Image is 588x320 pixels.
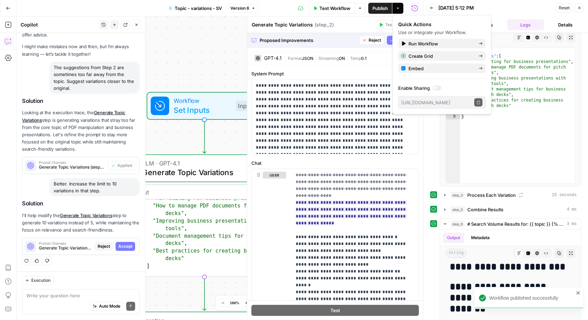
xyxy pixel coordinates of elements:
a: Generate Topic Variations [60,213,112,218]
button: Reject [95,242,113,251]
span: step_3 [450,192,465,199]
div: 1 second / 1 tasks [440,14,581,186]
button: Execution [22,276,54,285]
span: # Search Volume Results for: {{ topic }} {% for variation_results in step_3.output %} ## {{ step_... [467,221,564,227]
span: Version 6 [230,5,249,11]
span: Set Inputs [174,104,231,116]
div: Inputs [236,100,257,111]
div: GPT-4.1 [264,56,282,61]
span: Combine Results [467,206,503,213]
div: Copilot [21,21,97,28]
button: Version 6 [227,4,259,13]
span: Workflow [174,96,231,105]
span: Prompt Changes [39,242,92,245]
span: Temp [350,56,361,61]
button: Logs [507,19,544,30]
p: I might make mistakes now and then, but I’m always learning — let’s tackle it together! [22,43,140,57]
span: 3 ms [567,221,577,227]
h2: Solution [22,200,140,207]
label: System Prompt [251,70,419,77]
span: Publish [372,5,388,12]
button: 4 ms [440,204,581,215]
p: Looking at the execution trace, the step is generating variations that stray too far from the cor... [22,109,140,153]
span: 4 ms [567,206,577,213]
span: Reset [559,5,570,11]
span: JSON [302,56,313,61]
button: Details [547,19,584,30]
button: Test [251,305,419,316]
span: Proposed Improvements [260,37,357,44]
span: Streaming [318,56,339,61]
button: Topic - variations - SV [164,3,226,14]
span: | [284,54,288,61]
div: Output [130,187,262,196]
span: | [345,54,350,61]
span: Use or integrate your Workflow. [398,30,467,35]
span: Generate Topic Variations (step_2) [39,164,105,170]
span: ( step_2 ) [315,21,334,28]
label: Enable Sharing [398,85,486,92]
h2: Solution [22,98,140,104]
span: Embed [409,65,473,72]
button: Output [443,233,464,243]
g: Edge from start to step_2 [203,120,206,153]
button: Reject [359,36,384,45]
button: 15 seconds [440,190,581,201]
span: Reject [98,243,110,249]
div: The suggestions from Step 2 are sometimes too far away from the topic. Suggest variations closer ... [50,62,140,94]
span: Auto Mode [99,303,120,309]
span: Create Grid [409,53,473,60]
button: Metadata [467,233,494,243]
span: Applied [117,162,132,169]
div: Quick Actions [398,21,486,28]
span: Run Workflow [409,40,473,47]
button: Accept All [387,36,419,45]
span: Test Workflow [319,5,350,12]
p: I'll help modify the step to generate 10 variations instead of 5, while maintaining the focus on ... [22,212,140,234]
div: LLM · GPT-4.1Generate Topic VariationsStep 2Output "PDF editing for business presentations", "How... [115,154,294,277]
span: ON [339,56,345,61]
button: Auto Mode [90,302,123,311]
button: Publish [368,3,392,14]
span: string [446,249,467,258]
span: Format [288,56,302,61]
div: Better. Increase the limit to 10 variations in that step. [50,178,140,196]
span: 15 seconds [552,192,577,198]
button: Test [376,20,397,29]
button: Accept [116,242,135,251]
button: Applied [108,161,135,170]
span: | [313,54,318,61]
g: Edge from step_2 to step_3 [203,277,206,310]
span: Process Each Variation [467,192,516,199]
span: Accept [118,243,132,249]
span: LLM · GPT-4.1 [142,158,262,168]
span: Test [385,22,394,28]
textarea: Generate Topic Variations [252,21,313,28]
span: step_6 [450,221,465,227]
span: Generate Topic Variations [142,167,262,178]
button: Test Workflow [309,3,355,14]
button: Reset [556,3,573,12]
span: Topic - variations - SV [175,5,222,12]
div: WorkflowSet InputsInputs [115,92,294,120]
a: Generate Topic Variations [22,110,126,122]
button: user [263,172,286,179]
span: 168% [230,300,239,306]
div: 9 [446,114,460,119]
button: 3 ms [440,218,581,230]
div: Workflow published successfully [489,295,574,301]
span: Generate Topic Variations (step_2) [39,245,92,251]
span: step_5 [450,206,465,213]
span: Prompt Changes [39,161,105,164]
label: Chat [251,160,419,167]
button: close [576,290,581,296]
span: Reject [369,37,381,43]
span: 0.1 [361,56,367,61]
span: Test [330,307,340,314]
span: Execution [31,277,51,284]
